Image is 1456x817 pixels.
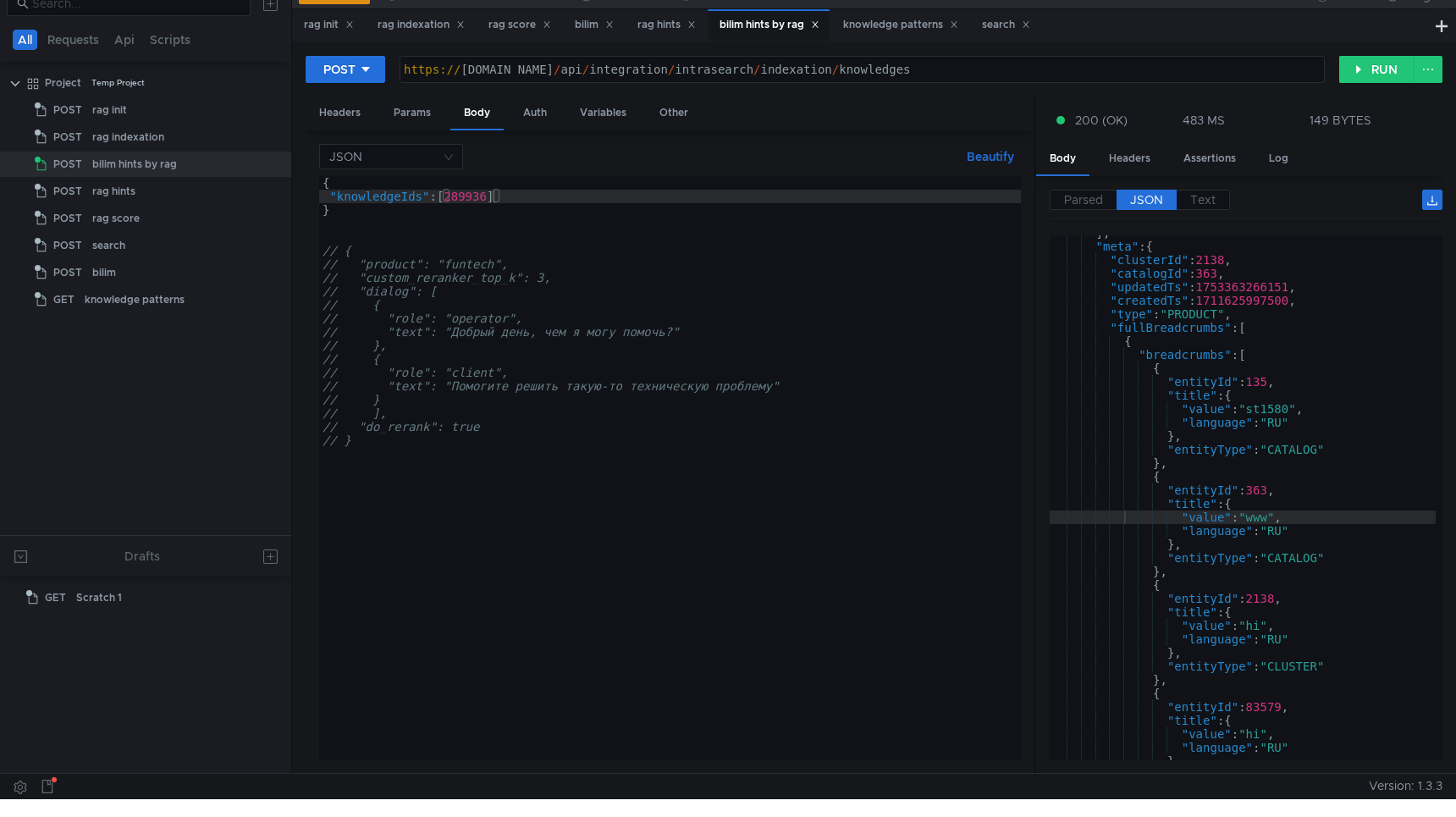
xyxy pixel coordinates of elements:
[380,97,444,129] div: Params
[91,70,145,96] div: Temp Project
[1190,192,1216,207] span: Text
[646,97,702,129] div: Other
[145,30,196,50] button: Scripts
[720,16,819,34] div: bilim hints by rag
[1310,113,1371,128] div: 149 BYTES
[1183,113,1225,128] div: 483 MS
[45,70,81,96] div: Project
[566,97,640,129] div: Variables
[92,152,177,177] div: bilim hints by rag
[982,16,1030,34] div: search
[306,97,374,129] div: Headers
[1369,774,1442,798] span: Version: 1.3.3
[575,16,614,34] div: bilim
[42,30,104,50] button: Requests
[960,146,1021,167] button: Beautify
[1095,143,1164,174] div: Headers
[109,30,140,50] button: Api
[124,546,160,566] div: Drafts
[488,16,551,34] div: rag score
[92,260,116,285] div: bilim
[85,287,185,312] div: knowledge patterns
[53,124,82,150] span: POST
[1170,143,1249,174] div: Assertions
[323,60,356,79] div: POST
[304,16,354,34] div: rag init
[92,124,164,150] div: rag indexation
[92,179,135,204] div: rag hints
[53,233,82,258] span: POST
[53,260,82,285] span: POST
[843,16,958,34] div: knowledge patterns
[1339,56,1415,83] button: RUN
[1064,192,1103,207] span: Parsed
[45,585,66,610] span: GET
[53,97,82,123] span: POST
[53,206,82,231] span: POST
[1255,143,1302,174] div: Log
[306,56,385,83] button: POST
[92,97,127,123] div: rag init
[76,585,122,610] div: Scratch 1
[92,233,125,258] div: search
[637,16,696,34] div: rag hints
[92,206,140,231] div: rag score
[378,16,465,34] div: rag indexation
[53,152,82,177] span: POST
[450,97,504,130] div: Body
[53,287,74,312] span: GET
[1036,143,1089,176] div: Body
[13,30,37,50] button: All
[1075,111,1128,130] span: 200 (OK)
[1130,192,1163,207] span: JSON
[53,179,82,204] span: POST
[510,97,560,129] div: Auth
